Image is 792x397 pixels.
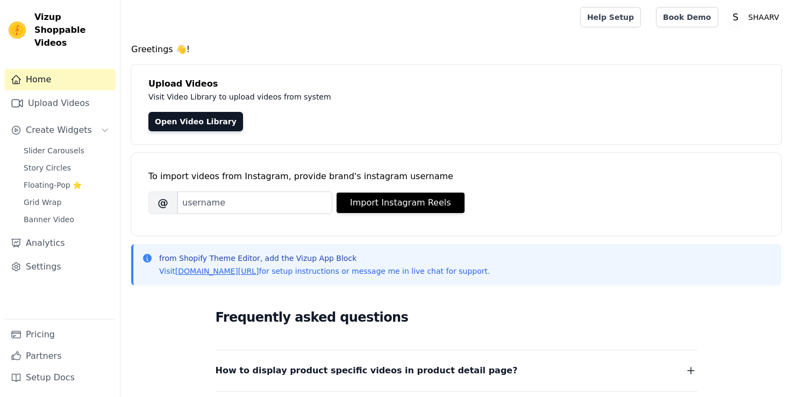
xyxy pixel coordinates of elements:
[148,77,764,90] h4: Upload Videos
[216,307,697,328] h2: Frequently asked questions
[4,345,116,367] a: Partners
[4,93,116,114] a: Upload Videos
[216,363,518,378] span: How to display product specific videos in product detail page?
[17,160,116,175] a: Story Circles
[9,22,26,39] img: Vizup
[148,192,177,214] span: @
[17,143,116,158] a: Slider Carousels
[744,8,784,27] p: SHAARV
[4,232,116,254] a: Analytics
[732,12,738,23] text: S
[17,195,116,210] a: Grid Wrap
[159,253,490,264] p: from Shopify Theme Editor, add the Vizup App Block
[148,90,630,103] p: Visit Video Library to upload videos from system
[4,324,116,345] a: Pricing
[17,178,116,193] a: Floating-Pop ⭐
[24,180,82,190] span: Floating-Pop ⭐
[656,7,718,27] a: Book Demo
[24,214,74,225] span: Banner Video
[216,363,697,378] button: How to display product specific videos in product detail page?
[4,256,116,278] a: Settings
[34,11,111,49] span: Vizup Shoppable Videos
[24,145,84,156] span: Slider Carousels
[337,193,465,213] button: Import Instagram Reels
[148,112,243,131] a: Open Video Library
[131,43,781,56] h4: Greetings 👋!
[177,192,332,214] input: username
[159,266,490,277] p: Visit for setup instructions or message me in live chat for support.
[24,162,71,173] span: Story Circles
[4,367,116,388] a: Setup Docs
[175,267,259,275] a: [DOMAIN_NAME][URL]
[148,170,764,183] div: To import videos from Instagram, provide brand's instagram username
[24,197,61,208] span: Grid Wrap
[26,124,92,137] span: Create Widgets
[4,69,116,90] a: Home
[17,212,116,227] a: Banner Video
[4,119,116,141] button: Create Widgets
[727,8,784,27] button: S SHAARV
[580,7,641,27] a: Help Setup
